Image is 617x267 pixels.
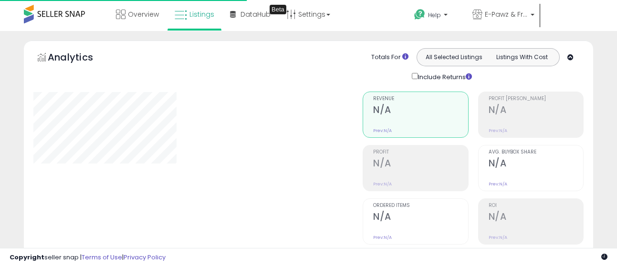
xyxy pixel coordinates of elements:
span: Listings [189,10,214,19]
h5: Analytics [48,51,112,66]
h2: N/A [373,158,468,171]
small: Prev: N/A [489,128,507,133]
a: Terms of Use [82,253,122,262]
div: Totals For [371,53,408,62]
h2: N/A [489,211,583,224]
h2: N/A [373,211,468,224]
strong: Copyright [10,253,44,262]
div: Include Returns [405,71,483,82]
span: Profit [PERSON_NAME] [489,96,583,102]
small: Prev: N/A [489,181,507,187]
span: Avg. Buybox Share [489,150,583,155]
span: Help [428,11,441,19]
i: Get Help [414,9,426,21]
small: Prev: N/A [373,181,392,187]
span: Overview [128,10,159,19]
h2: N/A [489,104,583,117]
span: Ordered Items [373,203,468,208]
div: seller snap | | [10,253,166,262]
a: Help [407,1,464,31]
small: Prev: N/A [373,235,392,240]
span: Profit [373,150,468,155]
span: Revenue [373,96,468,102]
div: Tooltip anchor [270,5,286,14]
button: Listings With Cost [488,51,556,63]
span: ROI [489,203,583,208]
span: DataHub [241,10,271,19]
small: Prev: N/A [489,235,507,240]
h2: N/A [373,104,468,117]
a: Privacy Policy [124,253,166,262]
h2: N/A [489,158,583,171]
span: E-Pawz & Friends [485,10,528,19]
button: All Selected Listings [419,51,488,63]
small: Prev: N/A [373,128,392,133]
